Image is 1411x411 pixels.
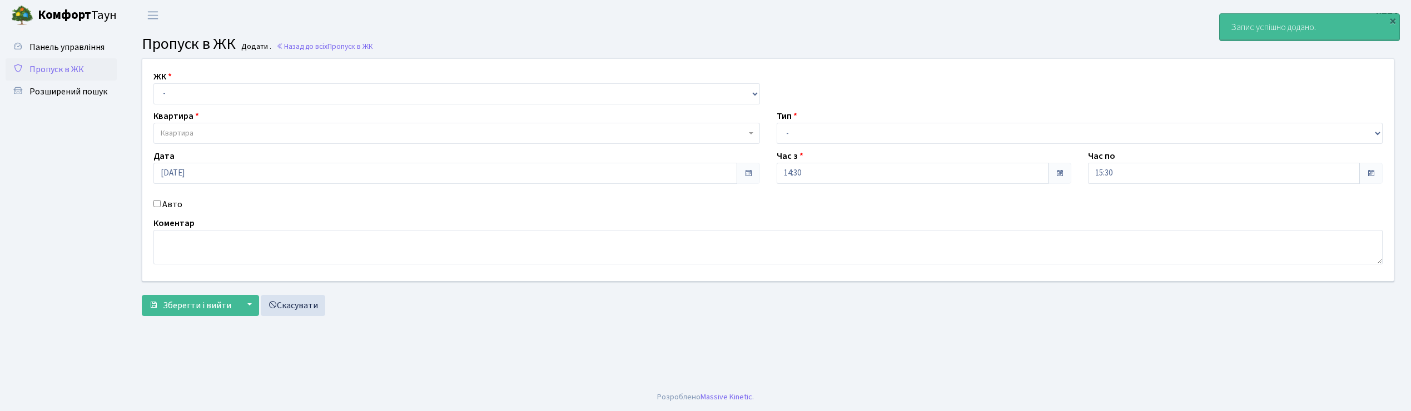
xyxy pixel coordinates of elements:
label: Час з [777,149,803,163]
label: Коментар [153,217,195,230]
span: Квартира [161,128,193,139]
button: Переключити навігацію [139,6,167,24]
div: Запис успішно додано. [1220,14,1399,41]
img: logo.png [11,4,33,27]
span: Розширений пошук [29,86,107,98]
a: Розширений пошук [6,81,117,103]
a: Massive Kinetic [700,391,752,403]
small: Додати . [239,42,271,52]
label: Дата [153,149,175,163]
span: Пропуск в ЖК [327,41,373,52]
a: Назад до всіхПропуск в ЖК [276,41,373,52]
div: Розроблено . [657,391,754,403]
div: × [1387,15,1398,26]
a: КПП4 [1376,9,1398,22]
b: Комфорт [38,6,91,24]
label: Час по [1088,149,1115,163]
a: Панель управління [6,36,117,58]
span: Панель управління [29,41,105,53]
label: Авто [162,198,182,211]
span: Зберегти і вийти [163,299,231,312]
a: Скасувати [261,295,325,316]
span: Пропуск в ЖК [29,63,84,76]
a: Пропуск в ЖК [6,58,117,81]
label: Тип [777,109,797,123]
span: Пропуск в ЖК [142,33,236,55]
button: Зберегти і вийти [142,295,239,316]
span: Таун [38,6,117,25]
label: ЖК [153,70,172,83]
label: Квартира [153,109,199,123]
